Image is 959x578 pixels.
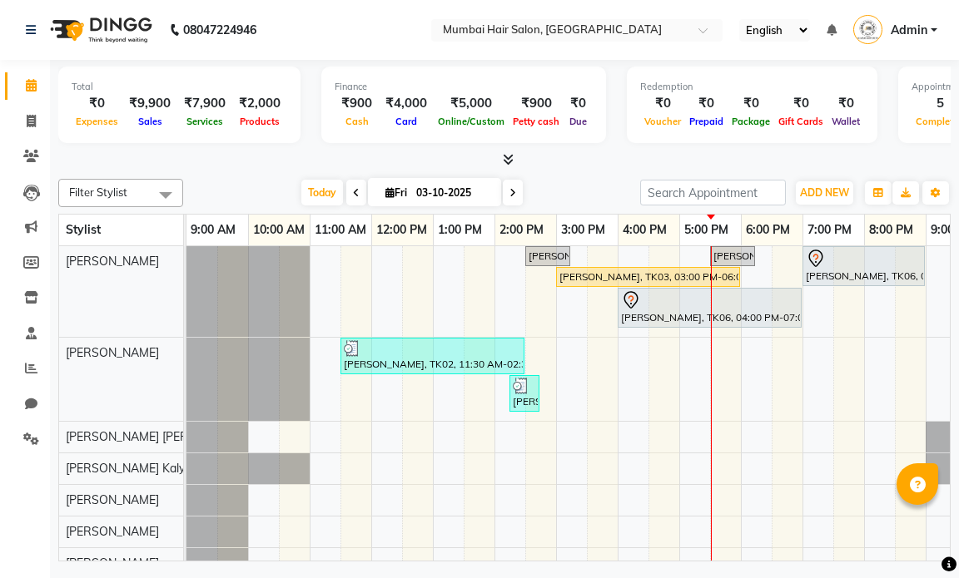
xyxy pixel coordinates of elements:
div: ₹0 [827,94,864,113]
a: 2:00 PM [495,218,548,242]
div: [PERSON_NAME] Samne L, TK07, 02:15 PM-02:45 PM, [PERSON_NAME] / Shave [511,378,538,409]
span: Admin [891,22,927,39]
iframe: chat widget [889,511,942,561]
a: 11:00 AM [311,218,370,242]
span: ADD NEW [800,186,849,199]
span: Card [391,116,421,127]
a: 7:00 PM [803,218,856,242]
div: ₹0 [564,94,593,113]
img: Admin [853,15,882,44]
a: 12:00 PM [372,218,431,242]
span: Cash [341,116,373,127]
span: Package [728,116,774,127]
div: [PERSON_NAME], TK06, 04:00 PM-07:00 PM, [MEDICAL_DATA] OP [619,290,800,325]
a: 9:00 AM [186,218,240,242]
div: ₹5,000 [434,94,509,113]
div: ₹0 [685,94,728,113]
span: Fri [381,186,411,199]
div: ₹7,900 [177,94,232,113]
div: Total [72,80,287,94]
div: [PERSON_NAME], TK05, 02:30 PM-03:15 PM, Director Haircut - [DEMOGRAPHIC_DATA] [527,249,569,264]
span: Services [182,116,227,127]
div: ₹900 [335,94,379,113]
button: ADD NEW [796,181,853,205]
div: ₹0 [72,94,122,113]
span: Online/Custom [434,116,509,127]
a: 1:00 PM [434,218,486,242]
a: 6:00 PM [742,218,794,242]
a: 10:00 AM [249,218,309,242]
div: ₹0 [774,94,827,113]
span: [PERSON_NAME] [66,254,159,269]
a: 3:00 PM [557,218,609,242]
span: Voucher [640,116,685,127]
a: 5:00 PM [680,218,733,242]
span: Today [301,180,343,205]
span: [PERSON_NAME] [66,556,159,571]
span: [PERSON_NAME] [PERSON_NAME] [66,429,256,444]
div: [PERSON_NAME], TK06, 07:00 PM-09:00 PM, Global Majirel - Medium [804,249,923,284]
span: [PERSON_NAME] [66,492,159,507]
span: [PERSON_NAME] Kalyan [66,461,198,476]
div: [PERSON_NAME], TK03, 03:00 PM-06:00 PM, Nanoplastia OP [558,269,738,284]
a: 4:00 PM [619,218,671,242]
div: ₹0 [640,94,685,113]
div: Redemption [640,80,864,94]
a: 8:00 PM [865,218,917,242]
span: [PERSON_NAME] [66,524,159,539]
div: ₹0 [728,94,774,113]
div: ₹4,000 [379,94,434,113]
div: ₹2,000 [232,94,287,113]
input: Search Appointment [640,180,786,205]
span: Expenses [72,116,122,127]
div: [PERSON_NAME] S, TK01, 05:30 PM-06:15 PM, Director Haircut - [DEMOGRAPHIC_DATA] [712,249,753,264]
span: Filter Stylist [69,185,127,199]
span: Prepaid [685,116,728,127]
input: 2025-10-03 [411,180,494,205]
span: Sales [134,116,166,127]
span: Due [565,116,591,127]
b: 08047224946 [183,7,256,53]
span: Products [236,116,284,127]
div: Finance [335,80,593,94]
span: [PERSON_NAME] [66,345,159,360]
img: logo [42,7,157,53]
div: ₹900 [509,94,564,113]
div: [PERSON_NAME], TK02, 11:30 AM-02:30 PM, [MEDICAL_DATA] OP [342,340,523,372]
span: Wallet [827,116,864,127]
span: Gift Cards [774,116,827,127]
span: Stylist [66,222,101,237]
div: ₹9,900 [122,94,177,113]
span: Petty cash [509,116,564,127]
